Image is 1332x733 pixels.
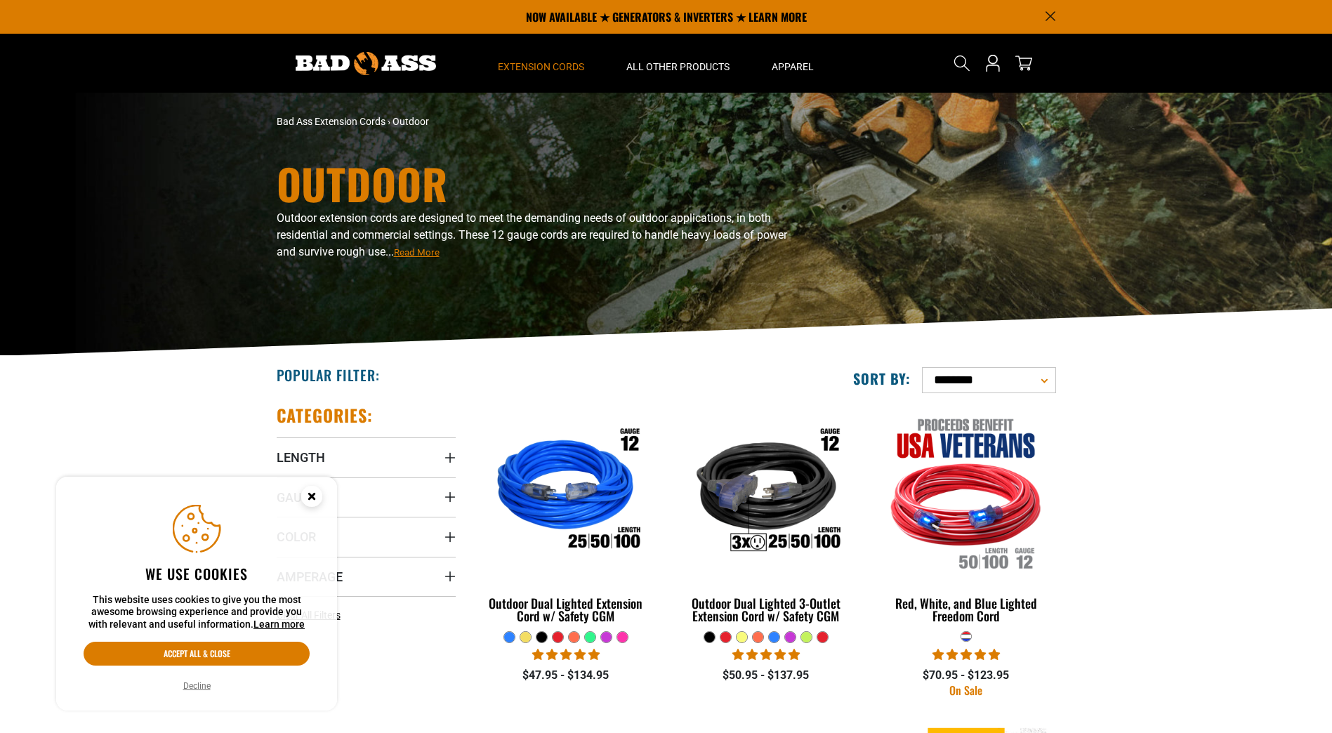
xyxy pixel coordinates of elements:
a: Outdoor Dual Lighted 3-Outlet Extension Cord w/ Safety CGM Outdoor Dual Lighted 3-Outlet Extensio... [676,404,855,630]
nav: breadcrumbs [277,114,789,129]
a: Outdoor Dual Lighted Extension Cord w/ Safety CGM Outdoor Dual Lighted Extension Cord w/ Safety CGM [477,404,656,630]
a: Learn more [253,619,305,630]
h1: Outdoor [277,162,789,204]
h2: We use cookies [84,564,310,583]
img: Bad Ass Extension Cords [296,52,436,75]
span: Outdoor [393,116,429,127]
summary: Gauge [277,477,456,517]
label: Sort by: [853,369,911,388]
aside: Cookie Consent [56,477,337,711]
summary: Color [277,517,456,556]
a: Red, White, and Blue Lighted Freedom Cord Red, White, and Blue Lighted Freedom Cord [876,404,1055,630]
span: Outdoor extension cords are designed to meet the demanding needs of outdoor applications, in both... [277,211,787,258]
img: Outdoor Dual Lighted Extension Cord w/ Safety CGM [477,411,654,573]
img: Outdoor Dual Lighted 3-Outlet Extension Cord w/ Safety CGM [678,411,855,573]
span: Length [277,449,325,465]
span: › [388,116,390,127]
span: Extension Cords [498,60,584,73]
img: Red, White, and Blue Lighted Freedom Cord [878,411,1055,573]
span: 4.80 stars [732,648,800,661]
a: Bad Ass Extension Cords [277,116,385,127]
button: Accept all & close [84,642,310,666]
h2: Categories: [277,404,374,426]
div: $70.95 - $123.95 [876,667,1055,684]
div: Outdoor Dual Lighted 3-Outlet Extension Cord w/ Safety CGM [676,597,855,622]
div: Outdoor Dual Lighted Extension Cord w/ Safety CGM [477,597,656,622]
span: 5.00 stars [932,648,1000,661]
button: Decline [179,679,215,693]
span: Apparel [772,60,814,73]
summary: Amperage [277,557,456,596]
summary: Length [277,437,456,477]
p: This website uses cookies to give you the most awesome browsing experience and provide you with r... [84,594,310,631]
div: On Sale [876,685,1055,696]
div: Red, White, and Blue Lighted Freedom Cord [876,597,1055,622]
summary: Extension Cords [477,34,605,93]
summary: All Other Products [605,34,751,93]
h2: Popular Filter: [277,366,380,384]
summary: Apparel [751,34,835,93]
span: All Other Products [626,60,730,73]
span: 4.81 stars [532,648,600,661]
span: Read More [394,247,440,258]
summary: Search [951,52,973,74]
div: $47.95 - $134.95 [477,667,656,684]
div: $50.95 - $137.95 [676,667,855,684]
